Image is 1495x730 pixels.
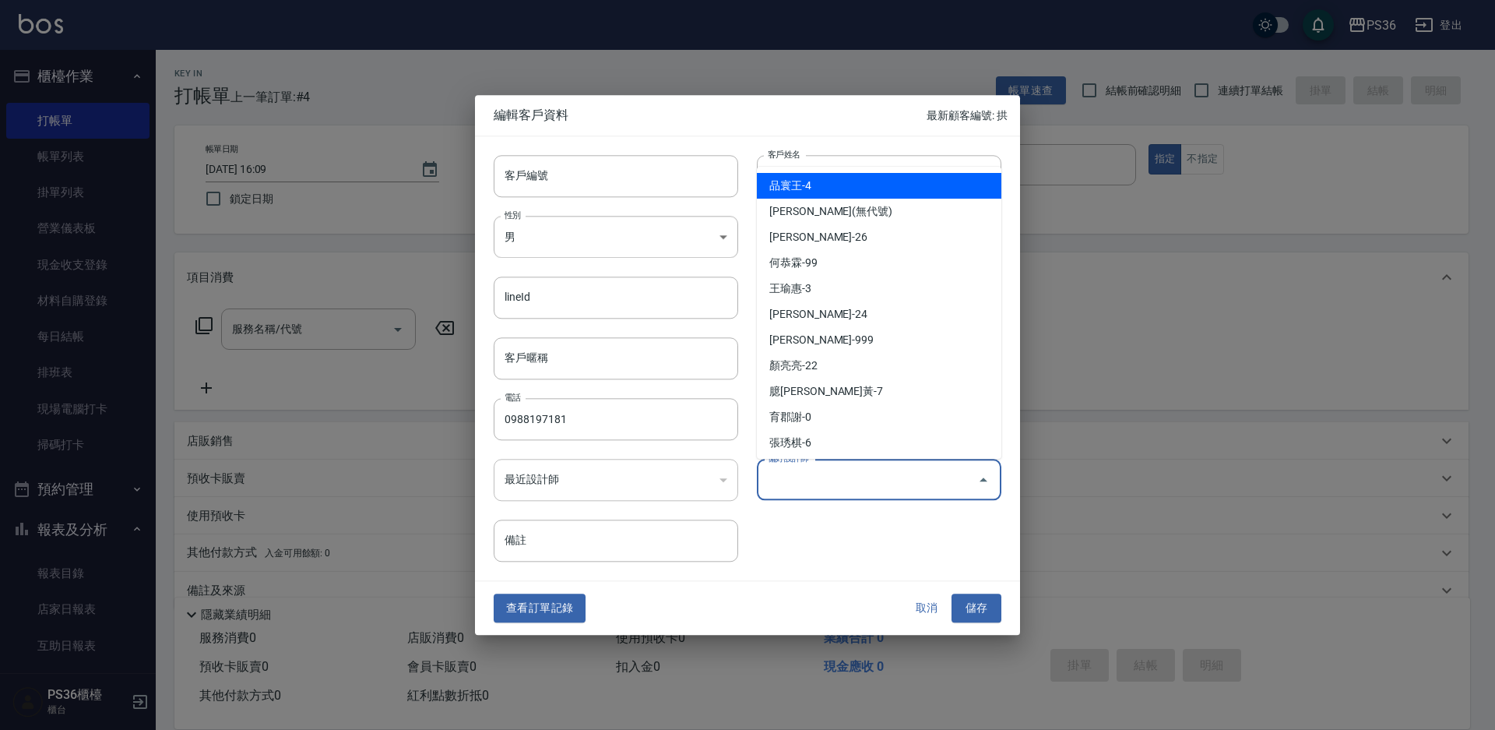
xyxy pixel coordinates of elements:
li: [PERSON_NAME]-26 [757,224,1001,250]
li: 育郡謝-0 [757,404,1001,430]
label: 電話 [505,391,521,403]
span: 編輯客戶資料 [494,108,927,123]
div: 男 [494,216,738,258]
li: 品寰王-4 [757,173,1001,199]
label: 客戶姓名 [768,148,800,160]
li: [PERSON_NAME](無代號) [757,199,1001,224]
li: [PERSON_NAME]-999 [757,327,1001,353]
li: 王瑜惠-3 [757,276,1001,302]
li: 顏亮亮-22 [757,353,1001,379]
li: [PERSON_NAME]-24 [757,302,1001,327]
label: 性別 [505,209,521,220]
button: 取消 [902,594,952,623]
li: 臆[PERSON_NAME]黃-7 [757,379,1001,404]
li: [PERSON_NAME]-21 [757,456,1001,481]
button: Close [971,467,996,492]
p: 最新顧客編號: 拱 [927,108,1008,124]
button: 查看訂單記錄 [494,594,586,623]
li: 何恭霖-99 [757,250,1001,276]
li: 張琇棋-6 [757,430,1001,456]
button: 儲存 [952,594,1001,623]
